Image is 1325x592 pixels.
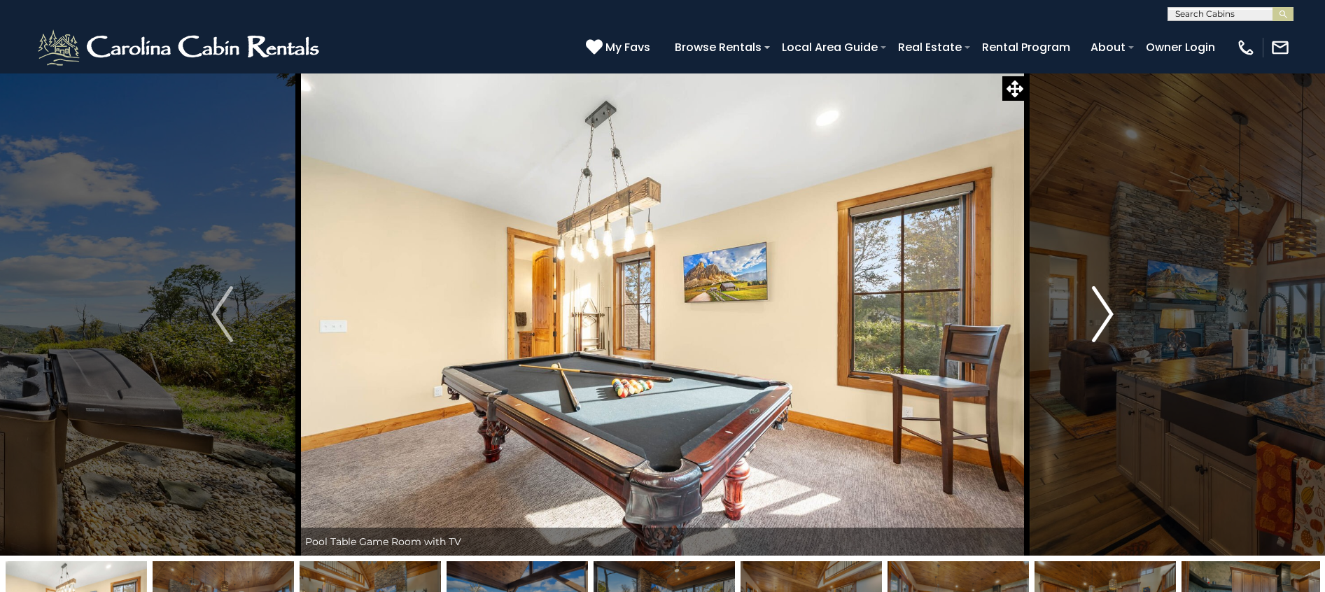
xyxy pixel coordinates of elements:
button: Next [1027,73,1179,556]
a: My Favs [586,38,654,57]
img: arrow [211,286,232,342]
div: Pool Table Game Room with TV [298,528,1027,556]
a: Browse Rentals [668,35,769,59]
a: Owner Login [1139,35,1222,59]
a: Rental Program [975,35,1077,59]
a: Real Estate [891,35,969,59]
a: About [1084,35,1133,59]
button: Previous [146,73,298,556]
a: Local Area Guide [775,35,885,59]
img: mail-regular-white.png [1270,38,1290,57]
img: arrow [1092,286,1113,342]
img: White-1-2.png [35,27,325,69]
span: My Favs [605,38,650,56]
img: phone-regular-white.png [1236,38,1256,57]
